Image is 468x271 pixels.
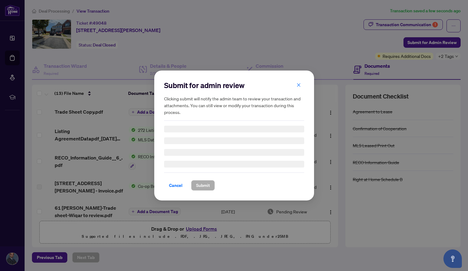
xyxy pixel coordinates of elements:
[297,83,301,87] span: close
[164,95,304,115] h5: Clicking submit will notify the admin team to review your transaction and attachments. You can st...
[191,180,215,191] button: Submit
[164,80,304,90] h2: Submit for admin review
[164,180,187,191] button: Cancel
[443,249,462,268] button: Open asap
[169,180,183,190] span: Cancel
